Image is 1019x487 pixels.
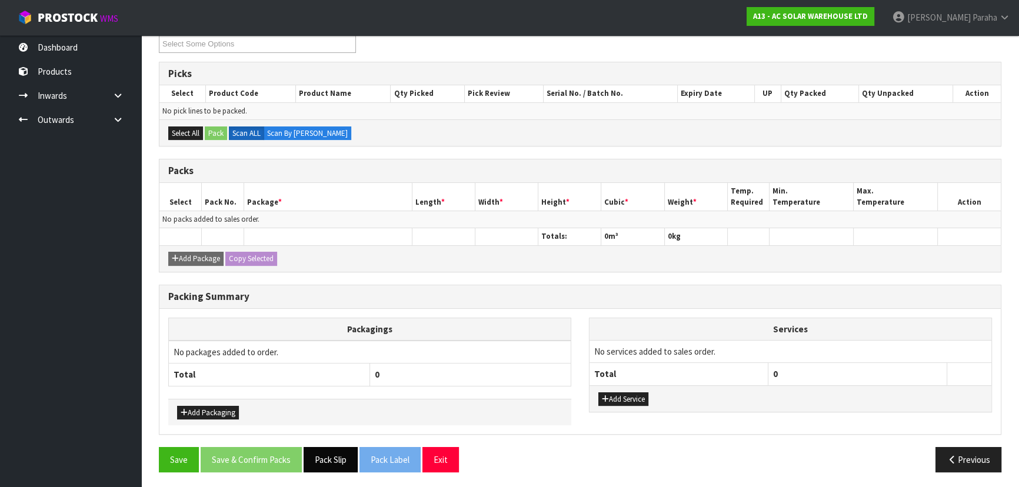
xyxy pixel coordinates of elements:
[412,183,475,211] th: Length
[935,447,1001,472] button: Previous
[664,183,727,211] th: Weight
[854,183,938,211] th: Max. Temperature
[159,85,205,102] th: Select
[225,252,277,266] button: Copy Selected
[391,85,465,102] th: Qty Picked
[538,228,601,245] th: Totals:
[664,228,727,245] th: kg
[859,85,953,102] th: Qty Unpacked
[168,68,992,79] h3: Picks
[601,183,664,211] th: Cubic
[169,318,571,341] th: Packagings
[753,11,868,21] strong: A13 - AC SOLAR WAREHOUSE LTD
[168,126,203,141] button: Select All
[544,85,678,102] th: Serial No. / Batch No.
[781,85,858,102] th: Qty Packed
[205,126,227,141] button: Pack
[590,341,991,363] td: No services added to sales order.
[159,447,199,472] button: Save
[422,447,459,472] button: Exit
[973,12,997,23] span: Paraha
[177,406,239,420] button: Add Packaging
[938,183,1001,211] th: Action
[264,126,351,141] label: Scan By [PERSON_NAME]
[244,183,412,211] th: Package
[205,85,295,102] th: Product Code
[18,10,32,25] img: cube-alt.png
[159,211,1001,228] td: No packs added to sales order.
[359,447,421,472] button: Pack Label
[907,12,971,23] span: [PERSON_NAME]
[747,7,874,26] a: A13 - AC SOLAR WAREHOUSE LTD
[598,392,648,406] button: Add Service
[590,363,768,385] th: Total
[159,102,1001,119] td: No pick lines to be packed.
[168,291,992,302] h3: Packing Summary
[677,85,754,102] th: Expiry Date
[304,447,358,472] button: Pack Slip
[229,126,264,141] label: Scan ALL
[754,85,781,102] th: UP
[159,183,202,211] th: Select
[169,363,370,386] th: Total
[202,183,244,211] th: Pack No.
[475,183,538,211] th: Width
[604,231,608,241] span: 0
[375,369,379,380] span: 0
[465,85,544,102] th: Pick Review
[159,10,1001,481] span: Pack
[201,447,302,472] button: Save & Confirm Packs
[773,368,778,379] span: 0
[590,318,991,341] th: Services
[296,85,391,102] th: Product Name
[168,252,224,266] button: Add Package
[169,341,571,363] td: No packages added to order.
[727,183,770,211] th: Temp. Required
[953,85,1001,102] th: Action
[100,13,118,24] small: WMS
[601,228,664,245] th: m³
[168,165,992,176] h3: Packs
[38,10,98,25] span: ProStock
[538,183,601,211] th: Height
[668,231,672,241] span: 0
[770,183,854,211] th: Min. Temperature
